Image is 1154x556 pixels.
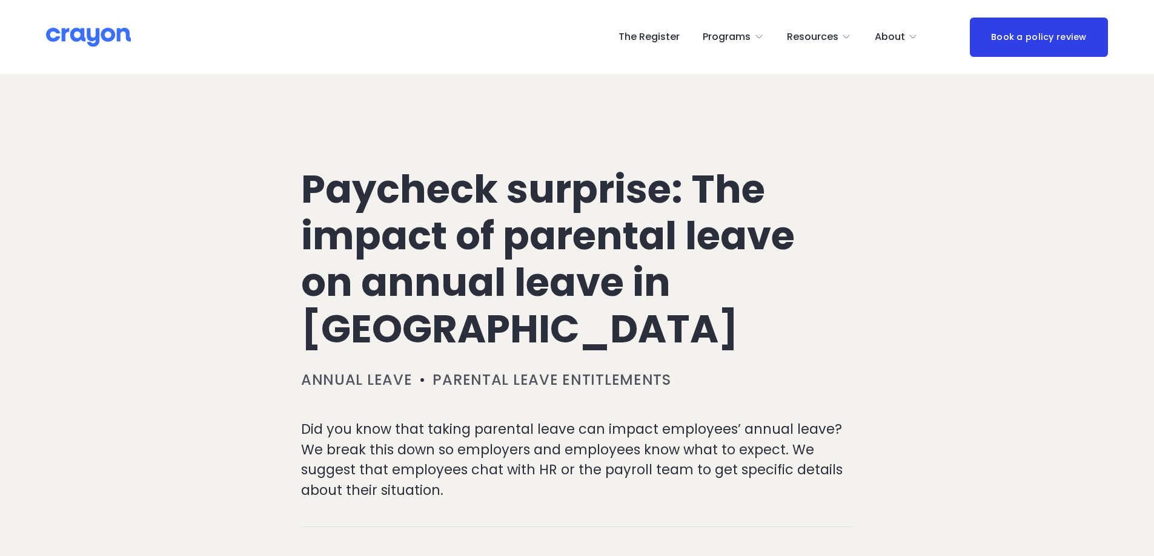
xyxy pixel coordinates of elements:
p: Did you know that taking parental leave can impact employees’ annual leave? We break this down so... [301,419,853,500]
a: folder dropdown [703,27,764,47]
span: Programs [703,28,751,46]
a: Book a policy review [970,18,1108,57]
a: Annual leave [301,370,413,390]
a: folder dropdown [787,27,852,47]
a: The Register [618,27,680,47]
h1: Paycheck surprise: The impact of parental leave on annual leave in [GEOGRAPHIC_DATA] [301,166,853,352]
img: Crayon [46,27,131,48]
a: Parental leave entitlements [433,370,671,390]
a: folder dropdown [875,27,918,47]
span: Resources [787,28,838,46]
span: About [875,28,905,46]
